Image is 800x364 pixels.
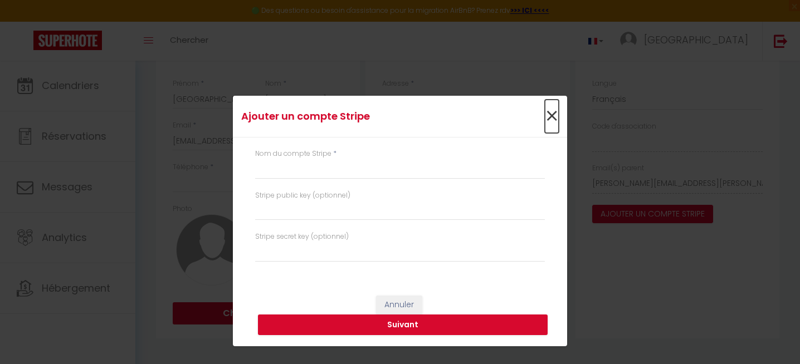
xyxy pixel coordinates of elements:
h4: Ajouter un compte Stripe [241,109,448,124]
button: Annuler [376,296,422,314]
button: Close [545,105,559,129]
label: Stripe secret key (optionnel) [255,232,349,242]
span: × [545,100,559,133]
label: Nom du compte Stripe [255,149,331,159]
button: Suivant [258,314,548,336]
label: Stripe public key (optionnel) [255,190,350,201]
